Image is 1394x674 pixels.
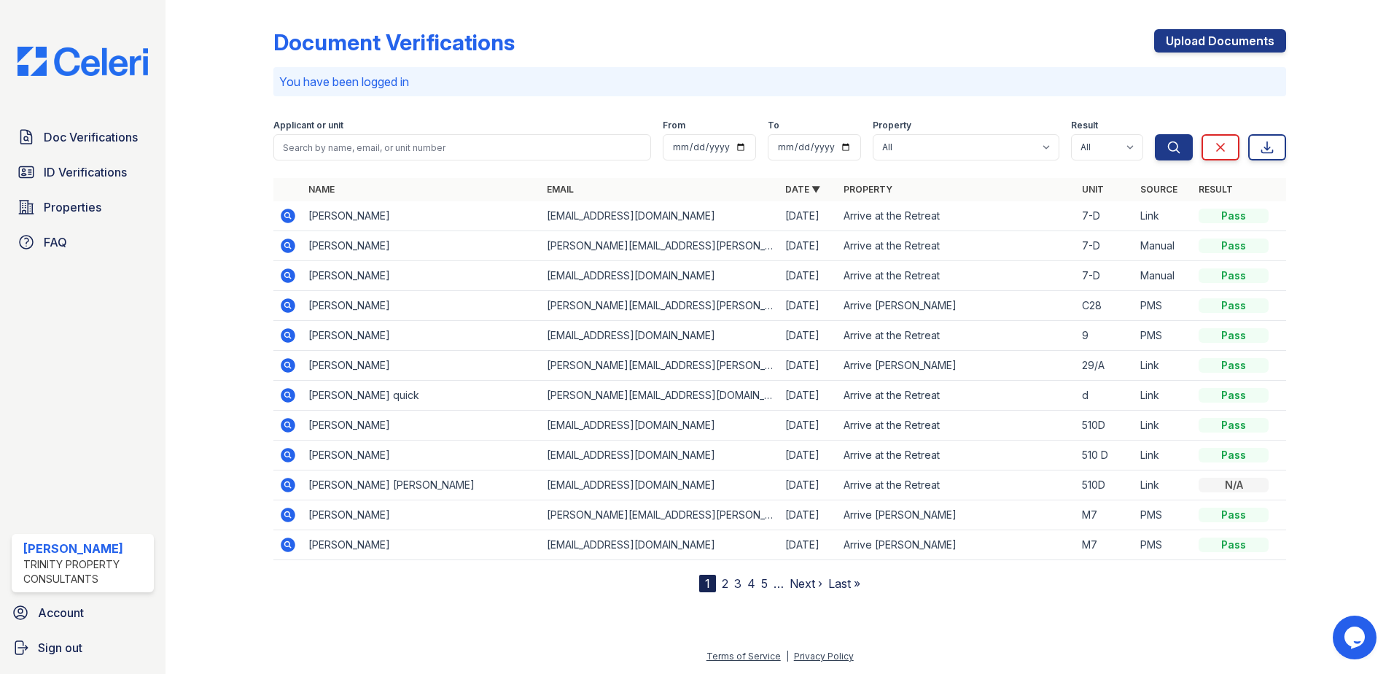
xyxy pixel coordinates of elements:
div: | [786,651,789,662]
td: [PERSON_NAME] [303,321,541,351]
span: ID Verifications [44,163,127,181]
a: ID Verifications [12,158,154,187]
div: Pass [1199,239,1269,253]
td: [PERSON_NAME] [303,201,541,231]
div: Pass [1199,268,1269,283]
a: Result [1199,184,1233,195]
div: Pass [1199,538,1269,552]
td: 7-D [1076,201,1134,231]
input: Search by name, email, or unit number [273,134,651,160]
td: PMS [1134,321,1193,351]
td: 7-D [1076,261,1134,291]
a: 4 [747,576,755,591]
a: Terms of Service [706,651,781,662]
span: FAQ [44,233,67,251]
td: Arrive at the Retreat [838,321,1076,351]
td: [EMAIL_ADDRESS][DOMAIN_NAME] [541,411,779,441]
td: [DATE] [779,470,838,500]
td: Arrive [PERSON_NAME] [838,530,1076,560]
td: [EMAIL_ADDRESS][DOMAIN_NAME] [541,321,779,351]
a: 5 [761,576,768,591]
a: Doc Verifications [12,123,154,152]
span: … [774,575,784,592]
td: 29/A [1076,351,1134,381]
div: Pass [1199,298,1269,313]
div: Pass [1199,418,1269,433]
td: Manual [1134,261,1193,291]
div: Pass [1199,209,1269,223]
td: [PERSON_NAME] [303,411,541,441]
td: [PERSON_NAME][EMAIL_ADDRESS][PERSON_NAME][DOMAIN_NAME] [541,351,779,381]
a: Privacy Policy [794,651,854,662]
td: [PERSON_NAME][EMAIL_ADDRESS][PERSON_NAME][DOMAIN_NAME] [541,500,779,530]
label: To [768,120,779,131]
td: PMS [1134,291,1193,321]
div: 1 [699,575,716,592]
td: d [1076,381,1134,411]
td: PMS [1134,530,1193,560]
td: [PERSON_NAME][EMAIL_ADDRESS][PERSON_NAME][DOMAIN_NAME] [541,231,779,261]
td: [PERSON_NAME] [303,500,541,530]
span: Doc Verifications [44,128,138,146]
td: Arrive at the Retreat [838,261,1076,291]
td: [EMAIL_ADDRESS][DOMAIN_NAME] [541,201,779,231]
td: [DATE] [779,321,838,351]
td: Link [1134,411,1193,441]
a: 2 [722,576,728,591]
span: Properties [44,198,101,216]
td: Link [1134,470,1193,500]
div: [PERSON_NAME] [23,540,148,557]
td: [DATE] [779,261,838,291]
td: [DATE] [779,411,838,441]
td: [PERSON_NAME] [303,351,541,381]
div: Pass [1199,508,1269,522]
td: M7 [1076,530,1134,560]
td: [PERSON_NAME] [303,291,541,321]
td: 510 D [1076,441,1134,470]
td: [PERSON_NAME] [303,530,541,560]
td: [EMAIL_ADDRESS][DOMAIN_NAME] [541,470,779,500]
td: [DATE] [779,291,838,321]
a: Sign out [6,633,160,662]
label: Property [873,120,911,131]
td: [EMAIL_ADDRESS][DOMAIN_NAME] [541,530,779,560]
td: C28 [1076,291,1134,321]
td: [PERSON_NAME] [303,261,541,291]
td: [EMAIL_ADDRESS][DOMAIN_NAME] [541,441,779,470]
td: Arrive [PERSON_NAME] [838,500,1076,530]
td: [PERSON_NAME] [303,231,541,261]
a: 3 [734,576,741,591]
td: Arrive at the Retreat [838,231,1076,261]
td: [DATE] [779,500,838,530]
td: PMS [1134,500,1193,530]
td: [PERSON_NAME][EMAIL_ADDRESS][DOMAIN_NAME] [541,381,779,411]
a: Property [844,184,892,195]
div: Document Verifications [273,29,515,55]
div: N/A [1199,478,1269,492]
td: [DATE] [779,441,838,470]
td: Link [1134,441,1193,470]
div: Pass [1199,388,1269,403]
td: Arrive [PERSON_NAME] [838,291,1076,321]
td: Arrive at the Retreat [838,470,1076,500]
td: Link [1134,381,1193,411]
a: Properties [12,193,154,222]
td: Arrive at the Retreat [838,381,1076,411]
td: 7-D [1076,231,1134,261]
td: Arrive [PERSON_NAME] [838,351,1076,381]
a: Account [6,598,160,627]
td: [PERSON_NAME] [303,441,541,470]
td: Manual [1134,231,1193,261]
td: [DATE] [779,201,838,231]
td: [DATE] [779,351,838,381]
p: You have been logged in [279,73,1280,90]
td: [DATE] [779,231,838,261]
td: [DATE] [779,530,838,560]
img: CE_Logo_Blue-a8612792a0a2168367f1c8372b55b34899dd931a85d93a1a3d3e32e68fde9ad4.png [6,47,160,76]
td: Arrive at the Retreat [838,201,1076,231]
div: Pass [1199,448,1269,462]
a: Last » [828,576,860,591]
td: [PERSON_NAME] quick [303,381,541,411]
iframe: chat widget [1333,616,1379,659]
div: Pass [1199,328,1269,343]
